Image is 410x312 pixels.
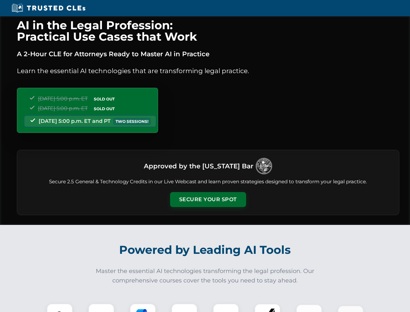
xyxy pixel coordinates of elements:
button: Secure Your Spot [170,192,246,207]
span: [DATE] 5:00 p.m. ET [38,96,88,102]
p: Learn the essential AI technologies that are transforming legal practice. [17,66,399,76]
img: Trusted CLEs [10,3,87,13]
span: [DATE] 5:00 p.m. ET [38,105,88,111]
p: Master the essential AI technologies transforming the legal profession. Our comprehensive courses... [92,266,319,285]
p: A 2-Hour CLE for Attorneys Ready to Master AI in Practice [17,49,399,59]
h2: Powered by Leading AI Tools [25,239,385,261]
p: Secure 2.5 General & Technology Credits in our Live Webcast and learn proven strategies designed ... [25,178,391,186]
span: SOLD OUT [92,96,117,102]
h1: AI in the Legal Profession: Practical Use Cases that Work [17,19,399,42]
img: Logo [256,158,272,174]
h3: Approved by the [US_STATE] Bar [144,160,253,172]
span: SOLD OUT [92,105,117,112]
